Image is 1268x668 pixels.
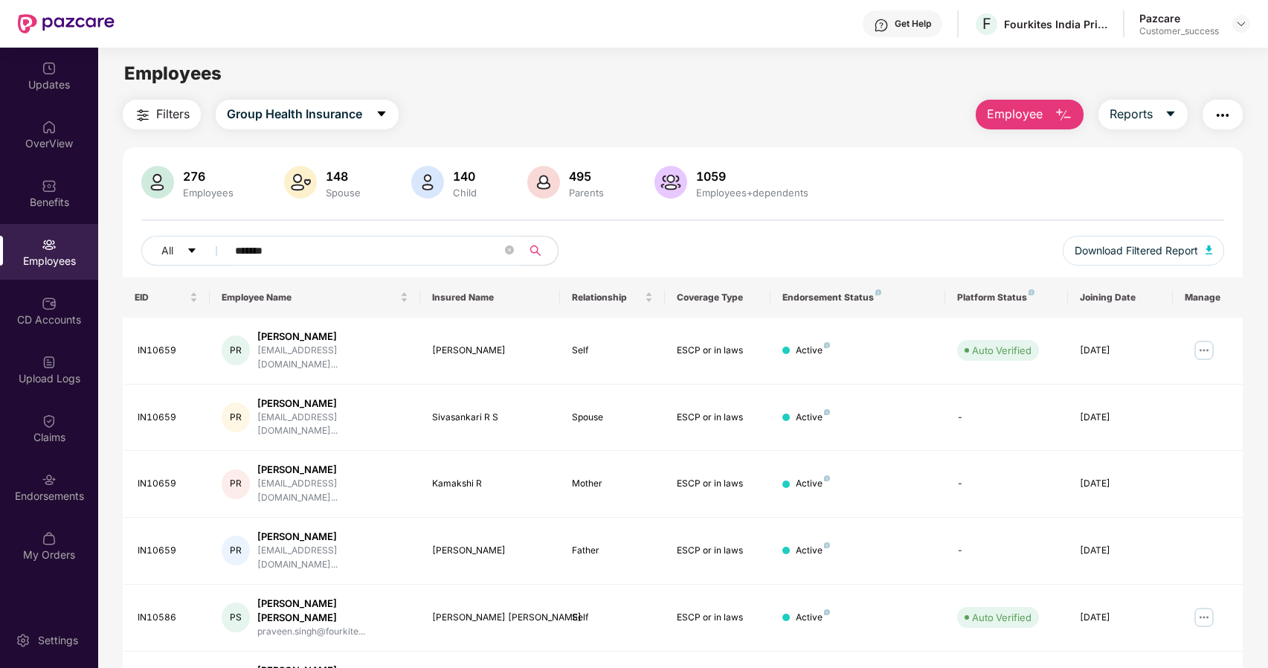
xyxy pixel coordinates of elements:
[42,355,57,370] img: svg+xml;base64,PHN2ZyBpZD0iVXBsb2FkX0xvZ3MiIGRhdGEtbmFtZT0iVXBsb2FkIExvZ3MiIHhtbG5zPSJodHRwOi8vd3...
[33,633,83,648] div: Settings
[796,544,830,558] div: Active
[284,166,317,199] img: svg+xml;base64,PHN2ZyB4bWxucz0iaHR0cDovL3d3dy53My5vcmcvMjAwMC9zdmciIHhtbG5zOnhsaW5rPSJodHRwOi8vd3...
[42,237,57,252] img: svg+xml;base64,PHN2ZyBpZD0iRW1wbG95ZWVzIiB4bWxucz0iaHR0cDovL3d3dy53My5vcmcvMjAwMC9zdmciIHdpZHRoPS...
[1080,411,1161,425] div: [DATE]
[411,166,444,199] img: svg+xml;base64,PHN2ZyB4bWxucz0iaHR0cDovL3d3dy53My5vcmcvMjAwMC9zdmciIHhtbG5zOnhsaW5rPSJodHRwOi8vd3...
[665,277,770,318] th: Coverage Type
[42,531,57,546] img: svg+xml;base64,PHN2ZyBpZD0iTXlfT3JkZXJzIiBkYXRhLW5hbWU9Ik15IE9yZGVycyIgeG1sbnM9Imh0dHA6Ly93d3cudz...
[572,292,642,304] span: Relationship
[222,292,396,304] span: Employee Name
[141,166,174,199] img: svg+xml;base64,PHN2ZyB4bWxucz0iaHR0cDovL3d3dy53My5vcmcvMjAwMC9zdmciIHhtbG5zOnhsaW5rPSJodHRwOi8vd3...
[987,105,1043,123] span: Employee
[216,100,399,129] button: Group Health Insurancecaret-down
[572,477,653,491] div: Mother
[138,477,199,491] div: IN10659
[972,343,1032,358] div: Auto Verified
[1080,544,1161,558] div: [DATE]
[123,100,201,129] button: Filters
[138,344,199,358] div: IN10659
[693,169,811,184] div: 1059
[257,544,408,572] div: [EMAIL_ADDRESS][DOMAIN_NAME]...
[257,411,408,439] div: [EMAIL_ADDRESS][DOMAIN_NAME]...
[976,100,1084,129] button: Employee
[42,120,57,135] img: svg+xml;base64,PHN2ZyBpZD0iSG9tZSIgeG1sbnM9Imh0dHA6Ly93d3cudzMub3JnLzIwMDAvc3ZnIiB3aWR0aD0iMjAiIG...
[1173,277,1243,318] th: Manage
[161,243,173,259] span: All
[1139,25,1219,37] div: Customer_success
[257,330,408,344] div: [PERSON_NAME]
[222,603,249,632] div: PS
[222,536,250,565] div: PR
[654,166,687,199] img: svg+xml;base64,PHN2ZyB4bWxucz0iaHR0cDovL3d3dy53My5vcmcvMjAwMC9zdmciIHhtbG5zOnhsaW5rPSJodHRwOi8vd3...
[257,396,408,411] div: [PERSON_NAME]
[1080,344,1161,358] div: [DATE]
[180,187,236,199] div: Employees
[972,610,1032,625] div: Auto Verified
[1192,338,1216,362] img: manageButton
[1055,106,1072,124] img: svg+xml;base64,PHN2ZyB4bWxucz0iaHR0cDovL3d3dy53My5vcmcvMjAwMC9zdmciIHhtbG5zOnhsaW5rPSJodHRwOi8vd3...
[527,166,560,199] img: svg+xml;base64,PHN2ZyB4bWxucz0iaHR0cDovL3d3dy53My5vcmcvMjAwMC9zdmciIHhtbG5zOnhsaW5rPSJodHRwOi8vd3...
[895,18,931,30] div: Get Help
[1029,289,1034,295] img: svg+xml;base64,PHN2ZyB4bWxucz0iaHR0cDovL3d3dy53My5vcmcvMjAwMC9zdmciIHdpZHRoPSI4IiBoZWlnaHQ9IjgiIH...
[138,544,199,558] div: IN10659
[42,472,57,487] img: svg+xml;base64,PHN2ZyBpZD0iRW5kb3JzZW1lbnRzIiB4bWxucz0iaHR0cDovL3d3dy53My5vcmcvMjAwMC9zdmciIHdpZH...
[677,411,758,425] div: ESCP or in laws
[1139,11,1219,25] div: Pazcare
[521,245,550,257] span: search
[376,108,387,121] span: caret-down
[572,611,653,625] div: Self
[18,14,115,33] img: New Pazcare Logo
[560,277,665,318] th: Relationship
[1080,611,1161,625] div: [DATE]
[505,244,514,258] span: close-circle
[677,611,758,625] div: ESCP or in laws
[124,62,222,84] span: Employees
[187,245,197,257] span: caret-down
[432,611,548,625] div: [PERSON_NAME] [PERSON_NAME]
[796,344,830,358] div: Active
[135,292,187,304] span: EID
[1192,606,1216,629] img: manageButton
[505,245,514,254] span: close-circle
[782,292,933,304] div: Endorsement Status
[1004,17,1108,31] div: Fourkites India Private Limited
[123,277,210,318] th: EID
[1075,243,1198,259] span: Download Filtered Report
[1063,236,1225,266] button: Download Filtered Report
[450,169,480,184] div: 140
[875,289,881,295] img: svg+xml;base64,PHN2ZyB4bWxucz0iaHR0cDovL3d3dy53My5vcmcvMjAwMC9zdmciIHdpZHRoPSI4IiBoZWlnaHQ9IjgiIH...
[572,544,653,558] div: Father
[16,633,30,648] img: svg+xml;base64,PHN2ZyBpZD0iU2V0dGluZy0yMHgyMCIgeG1sbnM9Imh0dHA6Ly93d3cudzMub3JnLzIwMDAvc3ZnIiB3aW...
[257,344,408,372] div: [EMAIL_ADDRESS][DOMAIN_NAME]...
[210,277,419,318] th: Employee Name
[42,179,57,193] img: svg+xml;base64,PHN2ZyBpZD0iQmVuZWZpdHMiIHhtbG5zPSJodHRwOi8vd3d3LnczLm9yZy8yMDAwL3N2ZyIgd2lkdGg9Ij...
[796,611,830,625] div: Active
[134,106,152,124] img: svg+xml;base64,PHN2ZyB4bWxucz0iaHR0cDovL3d3dy53My5vcmcvMjAwMC9zdmciIHdpZHRoPSIyNCIgaGVpZ2h0PSIyNC...
[432,477,548,491] div: Kamakshi R
[1235,18,1247,30] img: svg+xml;base64,PHN2ZyBpZD0iRHJvcGRvd24tMzJ4MzIiIHhtbG5zPSJodHRwOi8vd3d3LnczLm9yZy8yMDAwL3N2ZyIgd2...
[566,169,607,184] div: 495
[945,518,1068,585] td: -
[957,292,1056,304] div: Platform Status
[323,169,364,184] div: 148
[572,344,653,358] div: Self
[824,409,830,415] img: svg+xml;base64,PHN2ZyB4bWxucz0iaHR0cDovL3d3dy53My5vcmcvMjAwMC9zdmciIHdpZHRoPSI4IiBoZWlnaHQ9IjgiIH...
[693,187,811,199] div: Employees+dependents
[432,544,548,558] div: [PERSON_NAME]
[1214,106,1232,124] img: svg+xml;base64,PHN2ZyB4bWxucz0iaHR0cDovL3d3dy53My5vcmcvMjAwMC9zdmciIHdpZHRoPSIyNCIgaGVpZ2h0PSIyNC...
[222,402,250,432] div: PR
[824,475,830,481] img: svg+xml;base64,PHN2ZyB4bWxucz0iaHR0cDovL3d3dy53My5vcmcvMjAwMC9zdmciIHdpZHRoPSI4IiBoZWlnaHQ9IjgiIH...
[945,451,1068,518] td: -
[450,187,480,199] div: Child
[257,530,408,544] div: [PERSON_NAME]
[945,385,1068,452] td: -
[257,463,408,477] div: [PERSON_NAME]
[677,344,758,358] div: ESCP or in laws
[42,61,57,76] img: svg+xml;base64,PHN2ZyBpZD0iVXBkYXRlZCIgeG1sbnM9Imh0dHA6Ly93d3cudzMub3JnLzIwMDAvc3ZnIiB3aWR0aD0iMj...
[432,411,548,425] div: Sivasankari R S
[156,105,190,123] span: Filters
[432,344,548,358] div: [PERSON_NAME]
[227,105,362,123] span: Group Health Insurance
[42,296,57,311] img: svg+xml;base64,PHN2ZyBpZD0iQ0RfQWNjb3VudHMiIGRhdGEtbmFtZT0iQ0QgQWNjb3VudHMiIHhtbG5zPSJodHRwOi8vd3...
[1206,245,1213,254] img: svg+xml;base64,PHN2ZyB4bWxucz0iaHR0cDovL3d3dy53My5vcmcvMjAwMC9zdmciIHhtbG5zOnhsaW5rPSJodHRwOi8vd3...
